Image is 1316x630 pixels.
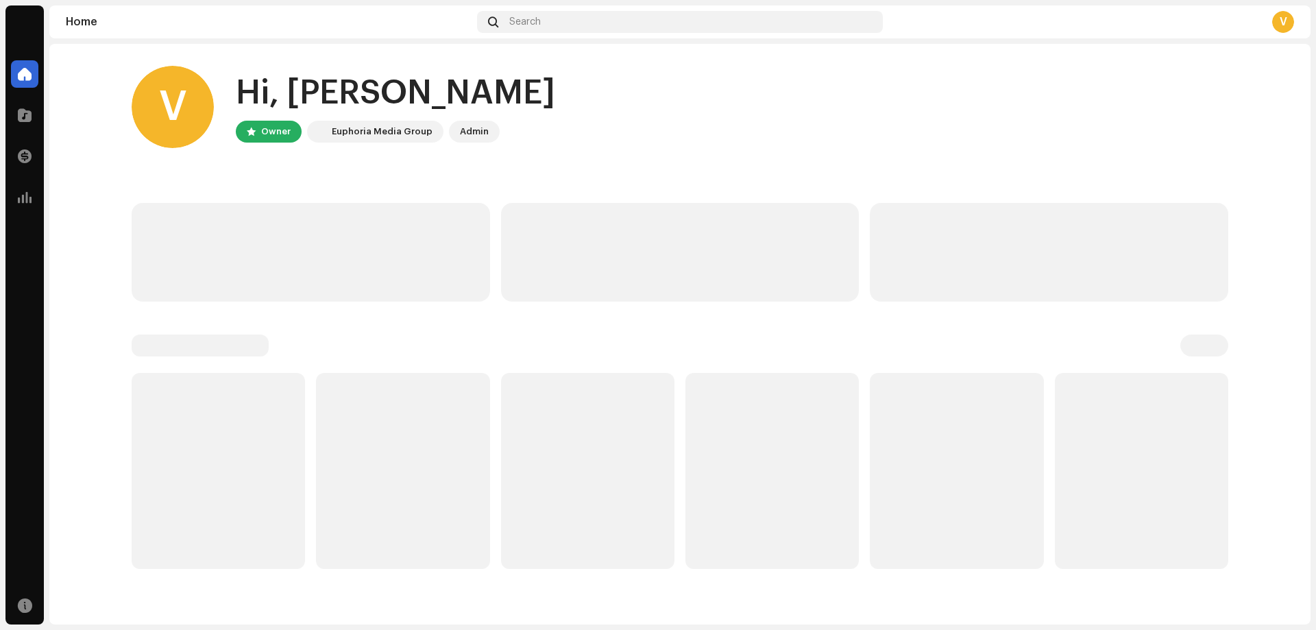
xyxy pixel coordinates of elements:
span: Search [509,16,541,27]
div: Hi, [PERSON_NAME] [236,71,555,115]
div: V [132,66,214,148]
img: de0d2825-999c-4937-b35a-9adca56ee094 [310,123,326,140]
div: Home [66,16,472,27]
div: Euphoria Media Group [332,123,432,140]
div: Admin [460,123,489,140]
div: Owner [261,123,291,140]
div: V [1272,11,1294,33]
